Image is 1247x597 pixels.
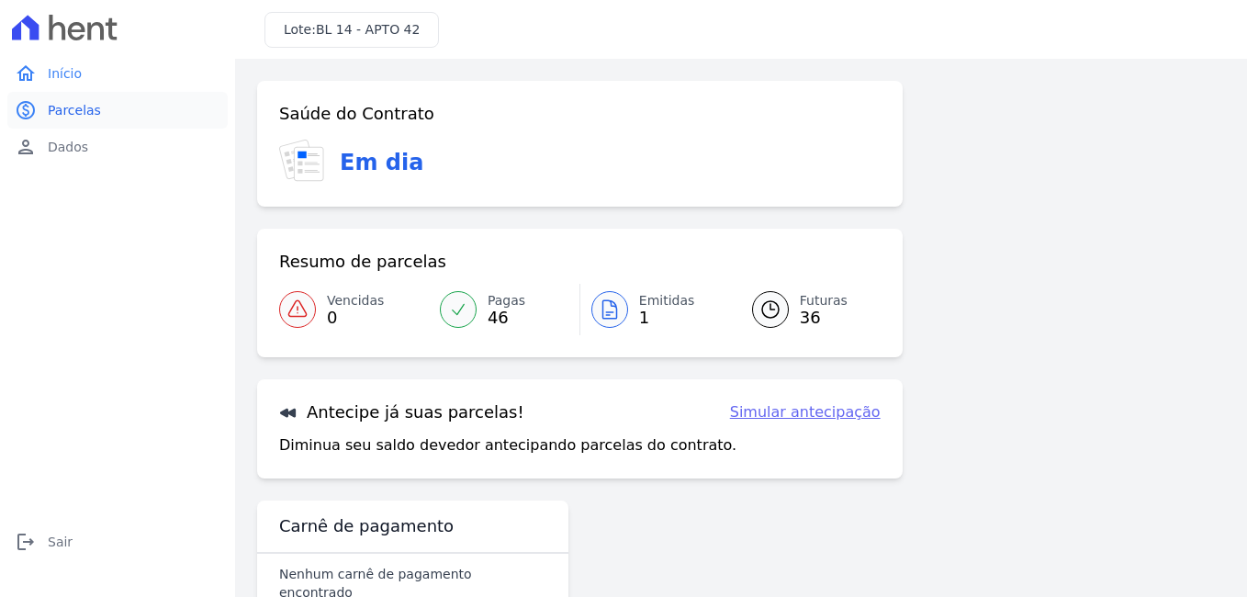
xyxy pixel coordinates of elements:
[639,291,695,310] span: Emitidas
[279,284,429,335] a: Vencidas 0
[15,531,37,553] i: logout
[488,310,525,325] span: 46
[48,101,101,119] span: Parcelas
[15,99,37,121] i: paid
[340,146,423,179] h3: Em dia
[730,401,881,423] a: Simular antecipação
[48,533,73,551] span: Sair
[316,22,420,37] span: BL 14 - APTO 42
[279,103,434,125] h3: Saúde do Contrato
[48,64,82,83] span: Início
[327,310,384,325] span: 0
[15,62,37,84] i: home
[730,284,881,335] a: Futuras 36
[284,20,420,39] h3: Lote:
[7,524,228,560] a: logoutSair
[7,92,228,129] a: paidParcelas
[279,434,736,456] p: Diminua seu saldo devedor antecipando parcelas do contrato.
[580,284,730,335] a: Emitidas 1
[279,515,454,537] h3: Carnê de pagamento
[7,55,228,92] a: homeInício
[279,401,524,423] h3: Antecipe já suas parcelas!
[429,284,579,335] a: Pagas 46
[327,291,384,310] span: Vencidas
[800,310,848,325] span: 36
[279,251,446,273] h3: Resumo de parcelas
[48,138,88,156] span: Dados
[639,310,695,325] span: 1
[800,291,848,310] span: Futuras
[7,129,228,165] a: personDados
[488,291,525,310] span: Pagas
[15,136,37,158] i: person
